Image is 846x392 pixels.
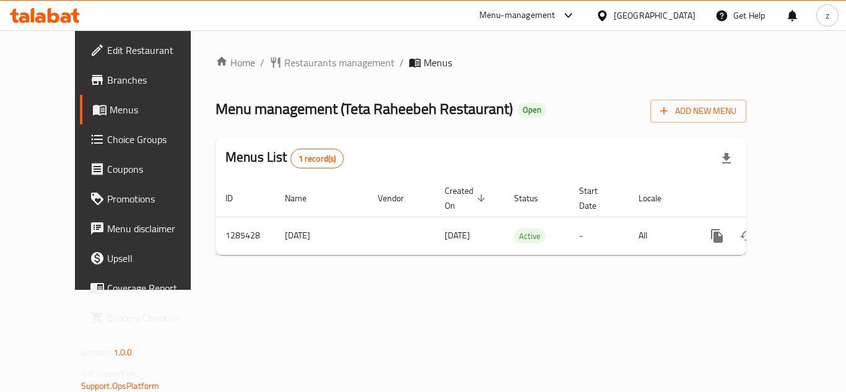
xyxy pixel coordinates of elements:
[826,9,829,22] span: z
[81,365,138,381] span: Get support on:
[579,183,614,213] span: Start Date
[629,217,692,255] td: All
[614,9,696,22] div: [GEOGRAPHIC_DATA]
[399,55,404,70] li: /
[514,229,546,243] div: Active
[107,251,206,266] span: Upsell
[269,55,395,70] a: Restaurants management
[80,214,216,243] a: Menu disclaimer
[80,273,216,303] a: Coverage Report
[81,344,111,360] span: Version:
[80,35,216,65] a: Edit Restaurant
[424,55,452,70] span: Menus
[107,162,206,176] span: Coupons
[113,344,133,360] span: 1.0.0
[479,8,556,23] div: Menu-management
[80,243,216,273] a: Upsell
[702,221,732,251] button: more
[569,217,629,255] td: -
[225,191,249,206] span: ID
[107,310,206,325] span: Grocery Checklist
[107,281,206,295] span: Coverage Report
[518,103,546,118] div: Open
[660,103,736,119] span: Add New Menu
[110,102,206,117] span: Menus
[712,144,741,173] div: Export file
[216,55,746,70] nav: breadcrumb
[275,217,368,255] td: [DATE]
[80,184,216,214] a: Promotions
[290,149,344,168] div: Total records count
[518,105,546,115] span: Open
[216,217,275,255] td: 1285428
[80,95,216,124] a: Menus
[107,191,206,206] span: Promotions
[285,191,323,206] span: Name
[650,100,746,123] button: Add New Menu
[80,154,216,184] a: Coupons
[80,65,216,95] a: Branches
[445,183,489,213] span: Created On
[639,191,678,206] span: Locale
[225,148,344,168] h2: Menus List
[284,55,395,70] span: Restaurants management
[216,95,513,123] span: Menu management ( Teta Raheebeh Restaurant )
[216,180,831,255] table: enhanced table
[107,43,206,58] span: Edit Restaurant
[378,191,420,206] span: Vendor
[291,153,344,165] span: 1 record(s)
[107,72,206,87] span: Branches
[445,227,470,243] span: [DATE]
[216,55,255,70] a: Home
[107,132,206,147] span: Choice Groups
[732,221,762,251] button: Change Status
[80,303,216,333] a: Grocery Checklist
[107,221,206,236] span: Menu disclaimer
[692,180,831,217] th: Actions
[514,229,546,243] span: Active
[80,124,216,154] a: Choice Groups
[514,191,554,206] span: Status
[260,55,264,70] li: /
